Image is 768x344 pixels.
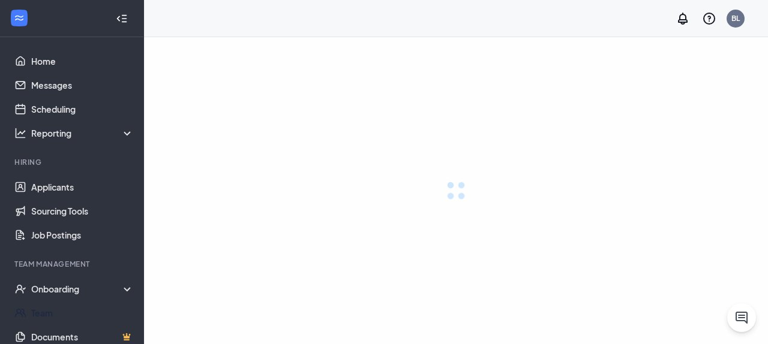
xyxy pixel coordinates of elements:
[31,301,134,325] a: Team
[116,13,128,25] svg: Collapse
[676,11,690,26] svg: Notifications
[31,97,134,121] a: Scheduling
[31,175,134,199] a: Applicants
[14,127,26,139] svg: Analysis
[31,127,134,139] div: Reporting
[31,223,134,247] a: Job Postings
[31,49,134,73] a: Home
[702,11,716,26] svg: QuestionInfo
[31,283,134,295] div: Onboarding
[31,199,134,223] a: Sourcing Tools
[727,303,756,332] button: ChatActive
[731,13,740,23] div: BL
[31,73,134,97] a: Messages
[734,310,749,325] svg: ChatActive
[14,157,131,167] div: Hiring
[14,259,131,269] div: Team Management
[14,283,26,295] svg: UserCheck
[13,12,25,24] svg: WorkstreamLogo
